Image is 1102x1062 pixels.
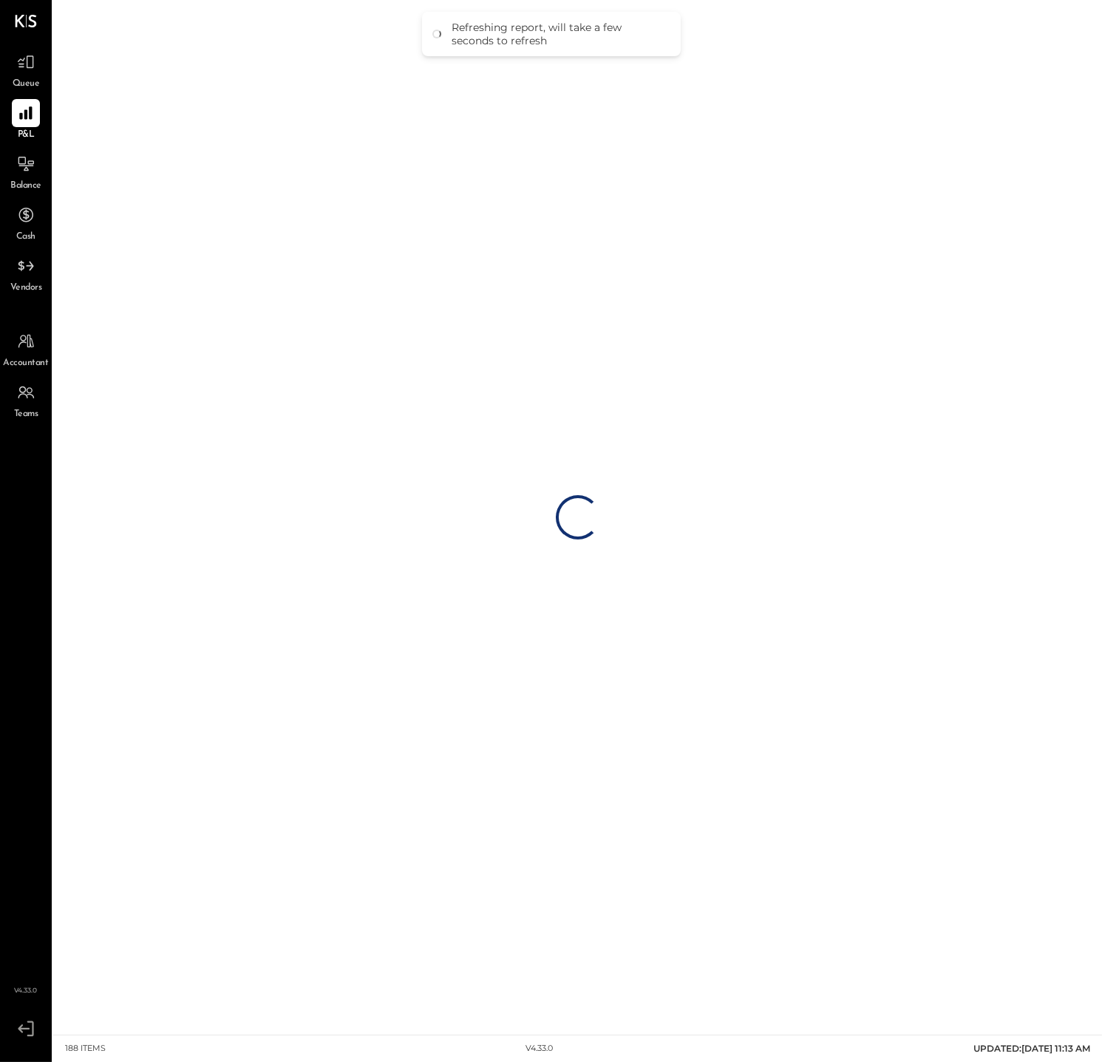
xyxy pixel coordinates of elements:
a: Vendors [1,252,51,295]
span: Accountant [4,357,49,370]
a: Teams [1,378,51,421]
div: v 4.33.0 [526,1043,554,1055]
a: Balance [1,150,51,193]
div: Refreshing report, will take a few seconds to refresh [452,21,666,47]
a: Cash [1,201,51,244]
span: Cash [16,231,35,244]
span: Queue [13,78,40,91]
span: UPDATED: [DATE] 11:13 AM [973,1043,1090,1054]
a: P&L [1,99,51,142]
div: 188 items [65,1043,106,1055]
a: Queue [1,48,51,91]
span: Teams [14,408,38,421]
a: Accountant [1,327,51,370]
span: Vendors [10,282,42,295]
span: Balance [10,180,41,193]
span: P&L [18,129,35,142]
